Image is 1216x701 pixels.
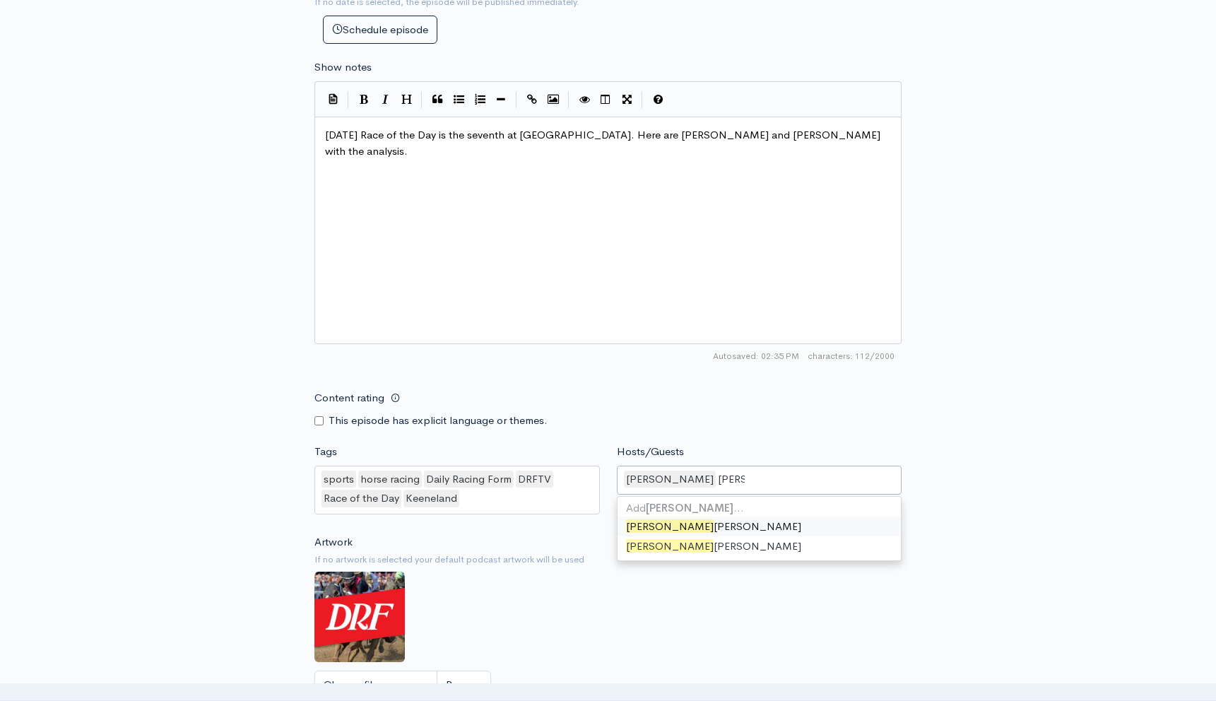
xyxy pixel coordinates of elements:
div: [PERSON_NAME] [618,536,902,557]
div: Daily Racing Form [424,471,514,488]
button: Bold [353,89,374,110]
button: Toggle Fullscreen [616,89,637,110]
button: Create Link [521,89,543,110]
i: | [516,92,517,108]
button: Toggle Side by Side [595,89,616,110]
strong: [PERSON_NAME] [646,501,733,514]
button: Italic [374,89,396,110]
span: [PERSON_NAME] [626,539,714,553]
button: Schedule episode [323,16,437,45]
i: | [642,92,643,108]
span: 112/2000 [808,350,895,363]
label: Show notes [314,59,372,76]
label: Content rating [314,384,384,413]
i: | [421,92,423,108]
div: Keeneland [403,490,459,507]
button: Heading [396,89,417,110]
label: This episode has explicit language or themes. [329,413,548,429]
div: Race of the Day [321,490,401,507]
div: [PERSON_NAME] [624,471,716,488]
div: sports [321,471,356,488]
button: Insert Show Notes Template [322,88,343,110]
button: Generic List [448,89,469,110]
label: Artwork [314,534,353,550]
button: Insert Image [543,89,564,110]
button: Numbered List [469,89,490,110]
span: Autosaved: 02:35 PM [713,350,799,363]
div: horse racing [358,471,422,488]
button: Toggle Preview [574,89,595,110]
label: Hosts/Guests [617,444,684,460]
button: Markdown Guide [647,89,668,110]
span: [PERSON_NAME] [626,519,714,533]
button: Insert Horizontal Line [490,89,512,110]
i: | [348,92,349,108]
div: DRFTV [516,471,553,488]
div: Add … [618,500,902,517]
div: [PERSON_NAME] [618,517,902,537]
i: | [568,92,569,108]
label: Tags [314,444,337,460]
button: Quote [427,89,448,110]
span: [DATE] Race of the Day is the seventh at [GEOGRAPHIC_DATA]. Here are [PERSON_NAME] and [PERSON_NA... [325,128,883,158]
small: If no artwork is selected your default podcast artwork will be used [314,553,902,567]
